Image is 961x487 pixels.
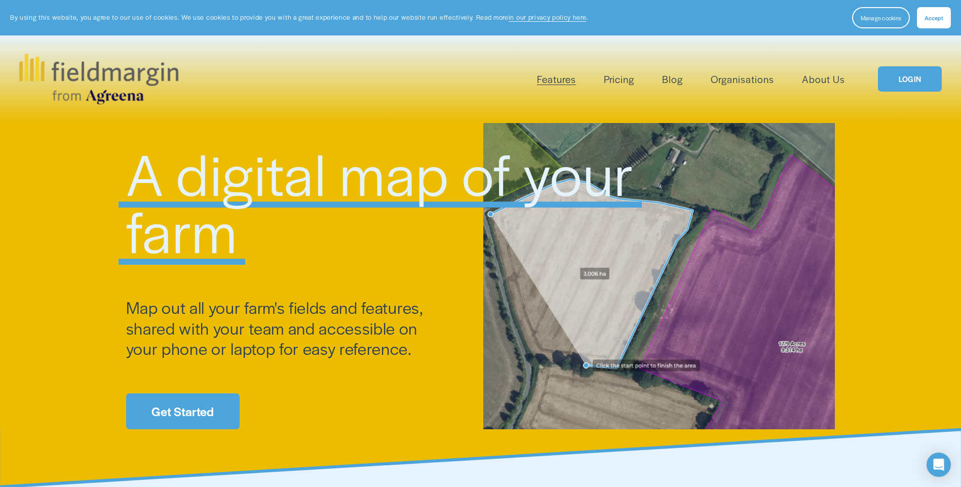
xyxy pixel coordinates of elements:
a: Blog [662,71,683,88]
a: folder dropdown [537,71,576,88]
button: Accept [917,7,951,28]
a: LOGIN [878,66,942,92]
span: Features [537,72,576,87]
span: A digital map of your farm [126,132,647,270]
a: in our privacy policy here [509,13,587,22]
span: Manage cookies [861,14,901,22]
button: Manage cookies [852,7,910,28]
a: About Us [802,71,845,88]
div: Open Intercom Messenger [927,453,951,477]
a: Organisations [711,71,774,88]
span: Accept [925,14,943,22]
a: Pricing [604,71,634,88]
span: Map out all your farm's fields and features, shared with your team and accessible on your phone o... [126,296,428,360]
a: Get Started [126,393,240,429]
p: By using this website, you agree to our use of cookies. We use cookies to provide you with a grea... [10,13,588,22]
img: fieldmargin.com [19,54,178,104]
